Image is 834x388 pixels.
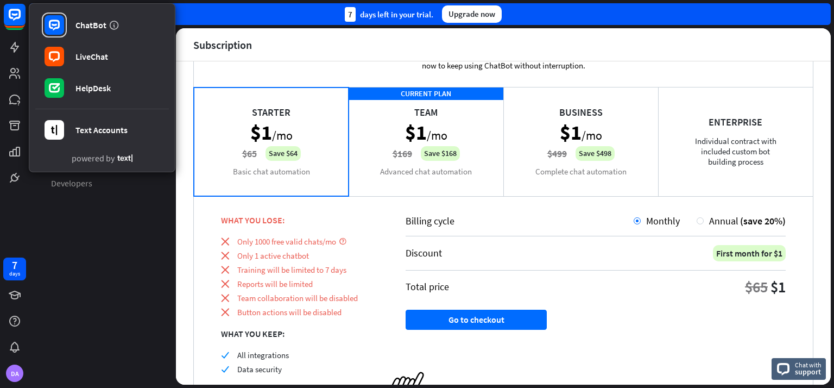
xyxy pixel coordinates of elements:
[770,277,786,297] div: $1
[406,280,449,293] div: Total price
[237,350,289,360] span: All integrations
[221,308,229,316] i: close
[45,174,161,192] a: Developers
[221,280,229,288] i: close
[9,270,20,278] div: days
[3,258,26,280] a: 7 days
[221,328,378,339] div: WHAT YOU KEEP:
[237,236,336,247] span: Only 1000 free valid chats/mo
[740,215,786,227] span: (save 20%)
[237,251,309,261] span: Only 1 active chatbot
[709,215,738,227] span: Annual
[237,265,346,275] span: Training will be limited to 7 days
[795,360,822,370] span: Chat with
[442,5,502,23] div: Upgrade now
[221,365,229,373] i: check
[713,245,786,261] div: First month for $1
[221,266,229,274] i: close
[221,237,229,246] i: close
[6,365,23,382] div: DA
[795,367,822,377] span: support
[221,294,229,302] i: close
[221,351,229,359] i: check
[237,279,313,289] span: Reports will be limited
[406,215,634,227] div: Billing cycle
[51,178,92,189] span: Developers
[193,39,252,51] div: Subscription
[9,4,41,37] button: Open LiveChat chat widget
[406,247,442,259] div: Discount
[345,7,356,22] div: 7
[237,293,358,303] span: Team collaboration will be disabled
[345,7,433,22] div: days left in your trial.
[406,310,547,330] button: Go to checkout
[12,260,17,270] div: 7
[646,215,680,227] span: Monthly
[237,307,342,317] span: Button actions will be disabled
[221,252,229,260] i: close
[221,215,378,226] div: WHAT YOU LOSE:
[745,277,768,297] div: $65
[237,364,282,374] span: Data security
